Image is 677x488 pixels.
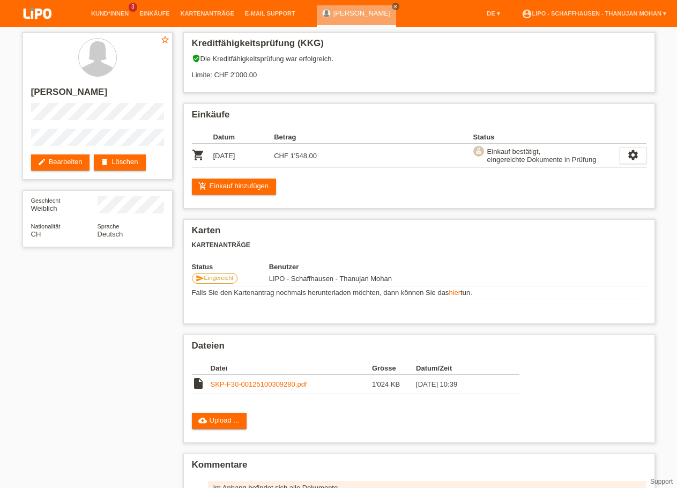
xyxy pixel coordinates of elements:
a: add_shopping_cartEinkauf hinzufügen [192,179,277,195]
td: [DATE] [213,144,274,168]
th: Datum/Zeit [416,362,504,375]
a: LIPO pay [11,22,64,30]
i: edit [38,158,46,166]
h2: Kreditfähigkeitsprüfung (KKG) [192,38,646,54]
a: SKP-F30-00125100309280.pdf [211,380,307,388]
a: star_border [160,35,170,46]
a: Einkäufe [134,10,175,17]
span: Geschlecht [31,197,61,204]
div: Die Kreditfähigkeitsprüfung war erfolgreich. Limite: CHF 2'000.00 [192,54,646,87]
a: account_circleLIPO - Schaffhausen - Thanujan Mohan ▾ [516,10,672,17]
a: Kund*innen [86,10,134,17]
span: Sprache [98,223,120,230]
i: verified_user [192,54,200,63]
h2: Dateien [192,341,646,357]
td: 1'024 KB [372,375,416,394]
th: Grösse [372,362,416,375]
a: Support [650,478,673,485]
i: POSP00028251 [192,149,205,161]
i: settings [627,149,639,161]
h2: Karten [192,225,646,241]
h2: Kommentare [192,460,646,476]
a: E-Mail Support [240,10,301,17]
span: Deutsch [98,230,123,238]
i: star_border [160,35,170,45]
i: cloud_upload [198,416,207,425]
span: Eingereicht [204,275,234,281]
i: delete [100,158,109,166]
a: Kartenanträge [175,10,240,17]
div: Weiblich [31,196,98,212]
div: Einkauf bestätigt, eingereichte Dokumente in Prüfung [484,146,597,165]
a: close [392,3,399,10]
th: Datei [211,362,372,375]
i: insert_drive_file [192,377,205,390]
td: CHF 1'548.00 [274,144,335,168]
a: deleteLöschen [94,154,145,171]
i: account_circle [522,9,532,19]
a: hier [449,289,460,297]
a: DE ▾ [481,10,505,17]
td: [DATE] 10:39 [416,375,504,394]
th: Betrag [274,131,335,144]
th: Benutzer [269,263,451,271]
a: editBearbeiten [31,154,90,171]
i: send [196,274,204,283]
span: Nationalität [31,223,61,230]
h3: Kartenanträge [192,241,646,249]
th: Datum [213,131,274,144]
a: cloud_uploadUpload ... [192,413,247,429]
span: Schweiz [31,230,41,238]
h2: Einkäufe [192,109,646,125]
i: close [393,4,398,9]
h2: [PERSON_NAME] [31,87,164,103]
a: [PERSON_NAME] [333,9,391,17]
span: 03.10.2025 [269,275,392,283]
th: Status [473,131,620,144]
i: add_shopping_cart [198,182,207,190]
th: Status [192,263,269,271]
i: approval [475,147,482,154]
td: Falls Sie den Kartenantrag nochmals herunterladen möchten, dann können Sie das tun. [192,286,646,299]
span: 3 [129,3,137,12]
